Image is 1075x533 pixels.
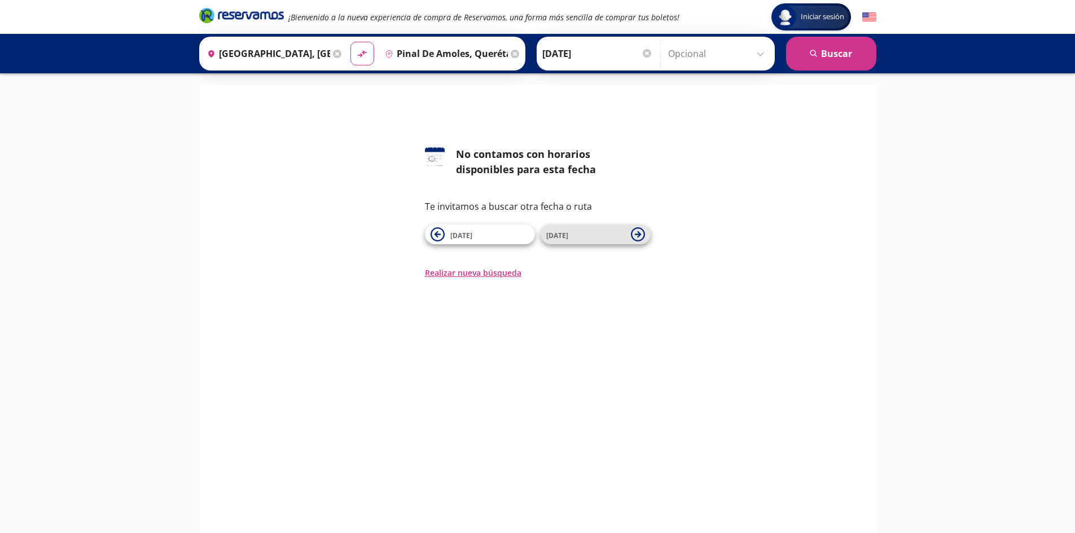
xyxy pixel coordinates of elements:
div: No contamos con horarios disponibles para esta fecha [456,147,651,177]
input: Buscar Origen [203,39,330,68]
button: English [862,10,876,24]
button: Realizar nueva búsqueda [425,267,521,279]
span: Iniciar sesión [796,11,849,23]
input: Elegir Fecha [542,39,653,68]
button: [DATE] [541,224,651,244]
button: Buscar [786,37,876,71]
em: ¡Bienvenido a la nueva experiencia de compra de Reservamos, una forma más sencilla de comprar tus... [288,12,679,23]
p: Te invitamos a buscar otra fecha o ruta [425,200,651,213]
span: [DATE] [546,231,568,240]
a: Brand Logo [199,7,284,27]
input: Buscar Destino [380,39,508,68]
i: Brand Logo [199,7,284,24]
input: Opcional [668,39,769,68]
button: [DATE] [425,224,535,244]
span: [DATE] [450,231,472,240]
